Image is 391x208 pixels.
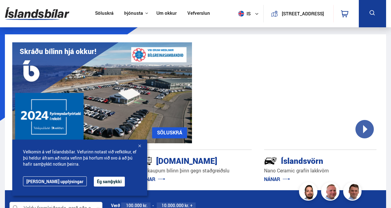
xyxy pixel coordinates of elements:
[264,167,377,174] p: Nano Ceramic grafín lakkvörn
[94,177,125,187] button: Ég samþykki
[264,154,277,167] img: -Svtn6bYgwAsiwNX.svg
[139,167,252,174] p: Við kaupum bílinn þinn gegn staðgreiðslu
[111,203,120,208] div: Verð
[20,47,96,56] h1: Skráðu bílinn hjá okkur!
[236,11,251,17] span: is
[95,10,113,17] a: Söluskrá
[190,203,193,208] span: +
[139,176,165,183] a: NÁNAR
[5,4,69,24] img: G0Ugv5HjCgRt.svg
[238,11,244,17] img: svg+xml;base64,PHN2ZyB4bWxucz0iaHR0cDovL3d3dy53My5vcmcvMjAwMC9zdmciIHdpZHRoPSI1MTIiIGhlaWdodD0iNT...
[267,5,330,22] a: [STREET_ADDRESS]
[23,149,136,167] span: Velkomin á vef Íslandsbílar. Vefurinn notast við vefkökur, ef þú heldur áfram að nota vefinn þá h...
[264,155,355,166] div: Íslandsvörn
[300,183,318,202] img: nhp88E3Fdnt1Opn2.png
[185,203,189,208] span: kr.
[322,183,340,202] img: siFngHWaQ9KaOqBr.png
[152,127,187,138] a: SÖLUSKRÁ
[124,10,143,16] button: Þjónusta
[280,11,325,16] button: [STREET_ADDRESS]
[156,10,177,17] a: Um okkur
[344,183,362,202] img: FbJEzSuNWCJXmdc-.webp
[236,5,263,23] button: is
[5,2,23,21] button: Opna LiveChat spjallviðmót
[23,176,87,186] a: [PERSON_NAME] upplýsingar
[264,176,290,183] a: NÁNAR
[139,155,230,166] div: [DOMAIN_NAME]
[12,42,192,143] img: eKx6w-_Home_640_.png
[143,203,148,208] span: kr.
[187,10,210,17] a: Vefverslun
